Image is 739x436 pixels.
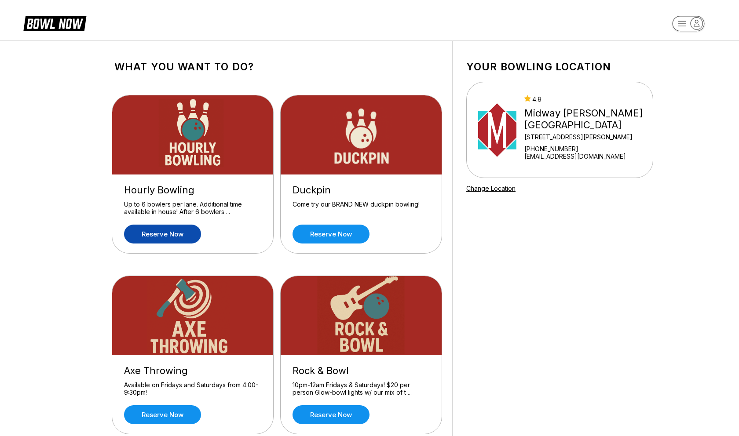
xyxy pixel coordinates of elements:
[293,184,430,196] div: Duckpin
[293,225,369,243] a: Reserve now
[293,200,430,216] div: Come try our BRAND NEW duckpin bowling!
[124,200,261,216] div: Up to 6 bowlers per lane. Additional time available in house! After 6 bowlers ...
[124,405,201,424] a: Reserve now
[281,276,443,355] img: Rock & Bowl
[524,95,649,103] div: 4.8
[293,381,430,396] div: 10pm-12am Fridays & Saturdays! $20 per person Glow-bowl lights w/ our mix of t ...
[281,95,443,174] img: Duckpin
[524,145,649,153] div: [PHONE_NUMBER]
[466,61,653,73] h1: Your bowling location
[124,365,261,377] div: Axe Throwing
[112,276,274,355] img: Axe Throwing
[524,133,649,141] div: [STREET_ADDRESS][PERSON_NAME]
[124,381,261,396] div: Available on Fridays and Saturdays from 4:00-9:30pm!
[524,153,649,160] a: [EMAIL_ADDRESS][DOMAIN_NAME]
[112,95,274,174] img: Hourly Bowling
[524,107,649,131] div: Midway [PERSON_NAME][GEOGRAPHIC_DATA]
[293,405,369,424] a: Reserve now
[293,365,430,377] div: Rock & Bowl
[478,97,516,163] img: Midway Bowling - Carlisle
[114,61,439,73] h1: What you want to do?
[124,225,201,243] a: Reserve now
[124,184,261,196] div: Hourly Bowling
[466,185,516,192] a: Change Location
